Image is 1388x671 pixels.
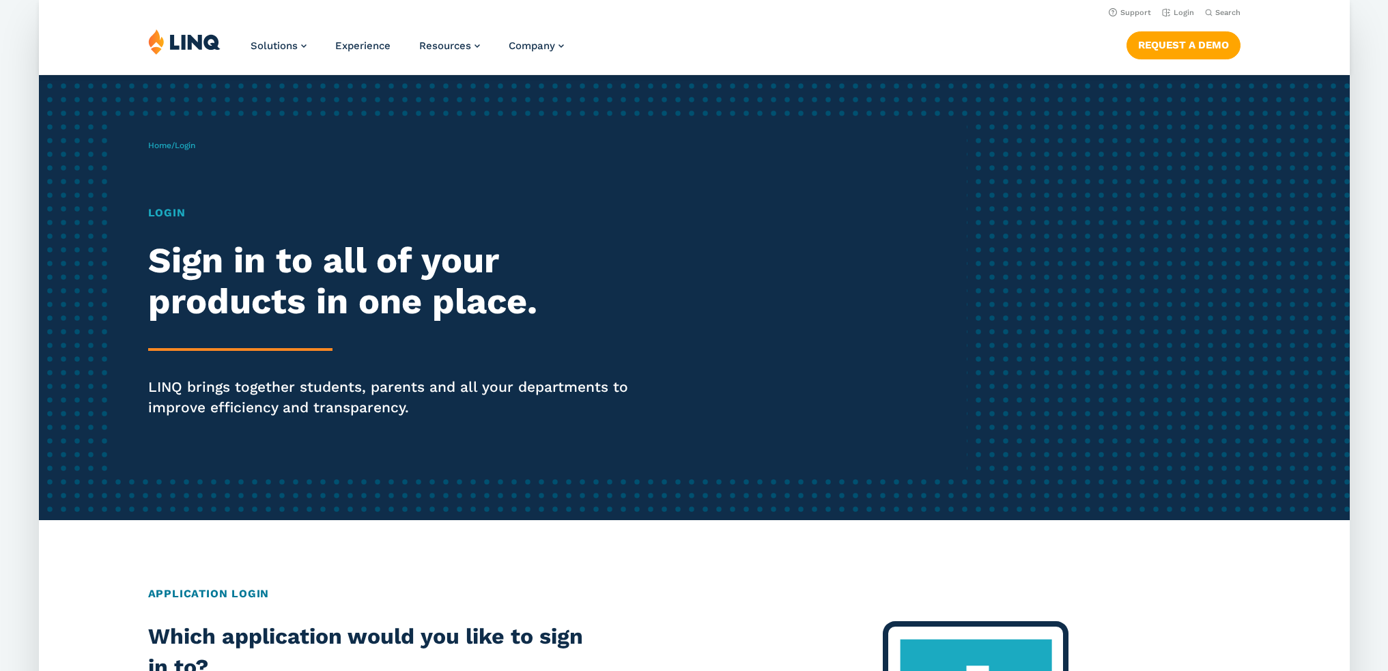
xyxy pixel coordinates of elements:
span: Login [175,141,195,150]
span: Resources [419,40,471,52]
h1: Login [148,205,653,221]
h2: Application Login [148,586,1241,602]
span: Company [509,40,555,52]
h2: Sign in to all of your products in one place. [148,240,653,322]
p: LINQ brings together students, parents and all your departments to improve efficiency and transpa... [148,377,653,418]
a: Solutions [251,40,307,52]
nav: Primary Navigation [251,29,564,74]
span: / [148,141,195,150]
span: Solutions [251,40,298,52]
span: Search [1215,8,1240,17]
a: Login [1161,8,1193,17]
img: LINQ | K‑12 Software [148,29,221,55]
a: Experience [335,40,391,52]
nav: Utility Navigation [39,4,1350,19]
button: Open Search Bar [1204,8,1240,18]
a: Home [148,141,171,150]
nav: Button Navigation [1126,29,1240,59]
a: Company [509,40,564,52]
a: Support [1108,8,1150,17]
a: Request a Demo [1126,31,1240,59]
a: Resources [419,40,480,52]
